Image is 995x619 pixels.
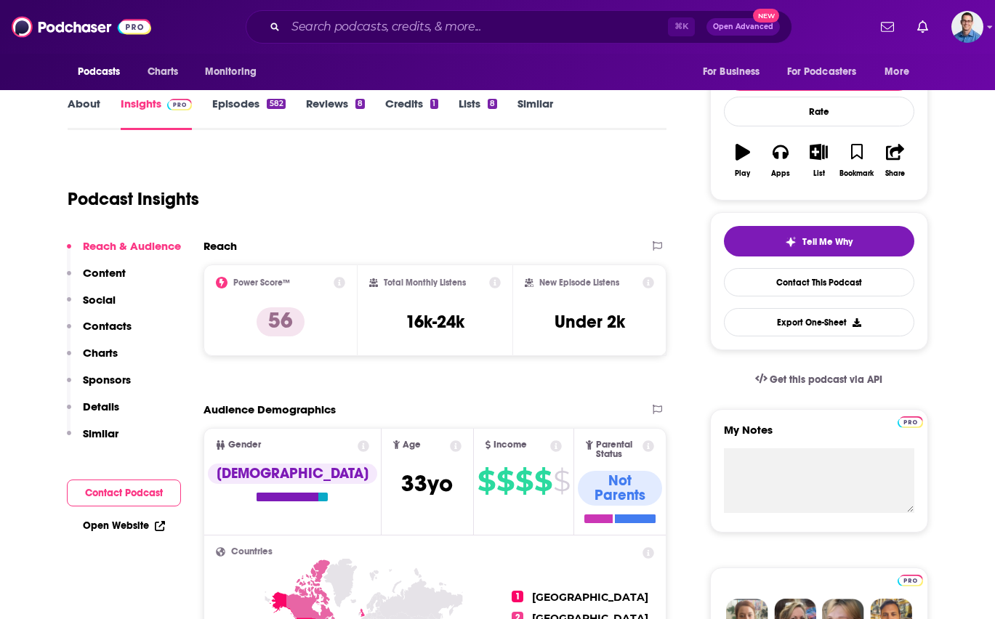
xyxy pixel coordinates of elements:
[195,58,275,86] button: open menu
[12,13,151,41] img: Podchaser - Follow, Share and Rate Podcasts
[67,266,126,293] button: Content
[355,99,365,109] div: 8
[838,134,876,187] button: Bookmark
[83,400,119,413] p: Details
[67,319,132,346] button: Contacts
[753,9,779,23] span: New
[517,97,553,130] a: Similar
[148,62,179,82] span: Charts
[724,268,914,296] a: Contact This Podcast
[67,373,131,400] button: Sponsors
[724,97,914,126] div: Rate
[459,97,497,130] a: Lists8
[762,134,799,187] button: Apps
[724,134,762,187] button: Play
[83,239,181,253] p: Reach & Audience
[83,266,126,280] p: Content
[713,23,773,31] span: Open Advanced
[534,469,552,493] span: $
[898,414,923,428] a: Pro website
[706,18,780,36] button: Open AdvancedNew
[744,362,895,397] a: Get this podcast via API
[68,188,199,210] h1: Podcast Insights
[83,346,118,360] p: Charts
[67,480,181,506] button: Contact Podcast
[885,169,905,178] div: Share
[138,58,188,86] a: Charts
[799,134,837,187] button: List
[228,440,261,450] span: Gender
[813,169,825,178] div: List
[204,402,336,416] h2: Audience Demographics
[496,469,514,493] span: $
[787,62,857,82] span: For Podcasters
[430,99,438,109] div: 1
[951,11,983,43] button: Show profile menu
[724,423,914,448] label: My Notes
[78,62,121,82] span: Podcasts
[267,99,285,109] div: 582
[876,134,914,187] button: Share
[68,58,140,86] button: open menu
[578,471,662,506] div: Not Parents
[246,10,792,44] div: Search podcasts, credits, & more...
[724,308,914,336] button: Export One-Sheet
[231,547,273,557] span: Countries
[83,373,131,387] p: Sponsors
[233,278,290,288] h2: Power Score™
[532,591,648,604] span: [GEOGRAPHIC_DATA]
[596,440,640,459] span: Parental Status
[401,469,453,498] span: 33 yo
[951,11,983,43] span: Logged in as swherley
[68,97,100,130] a: About
[67,346,118,373] button: Charts
[724,226,914,256] button: tell me why sparkleTell Me Why
[911,15,934,39] a: Show notifications dropdown
[839,169,874,178] div: Bookmark
[83,319,132,333] p: Contacts
[478,469,495,493] span: $
[802,236,853,248] span: Tell Me Why
[257,307,305,336] p: 56
[67,239,181,266] button: Reach & Audience
[874,58,927,86] button: open menu
[785,236,797,248] img: tell me why sparkle
[406,311,464,333] h3: 16k-24k
[286,15,668,39] input: Search podcasts, credits, & more...
[898,416,923,428] img: Podchaser Pro
[488,99,497,109] div: 8
[403,440,421,450] span: Age
[167,99,193,110] img: Podchaser Pro
[951,11,983,43] img: User Profile
[515,469,533,493] span: $
[539,278,619,288] h2: New Episode Listens
[898,573,923,586] a: Pro website
[384,278,466,288] h2: Total Monthly Listens
[212,97,285,130] a: Episodes582
[494,440,527,450] span: Income
[553,469,570,493] span: $
[735,169,750,178] div: Play
[770,373,882,386] span: Get this podcast via API
[885,62,909,82] span: More
[67,293,116,320] button: Social
[67,426,118,453] button: Similar
[703,62,760,82] span: For Business
[875,15,900,39] a: Show notifications dropdown
[121,97,193,130] a: InsightsPodchaser Pro
[205,62,257,82] span: Monitoring
[778,58,878,86] button: open menu
[204,239,237,253] h2: Reach
[208,464,377,484] div: [DEMOGRAPHIC_DATA]
[83,519,165,532] a: Open Website
[771,169,790,178] div: Apps
[898,575,923,586] img: Podchaser Pro
[668,17,695,36] span: ⌘ K
[83,293,116,307] p: Social
[306,97,365,130] a: Reviews8
[385,97,438,130] a: Credits1
[512,591,523,602] span: 1
[555,311,625,333] h3: Under 2k
[693,58,778,86] button: open menu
